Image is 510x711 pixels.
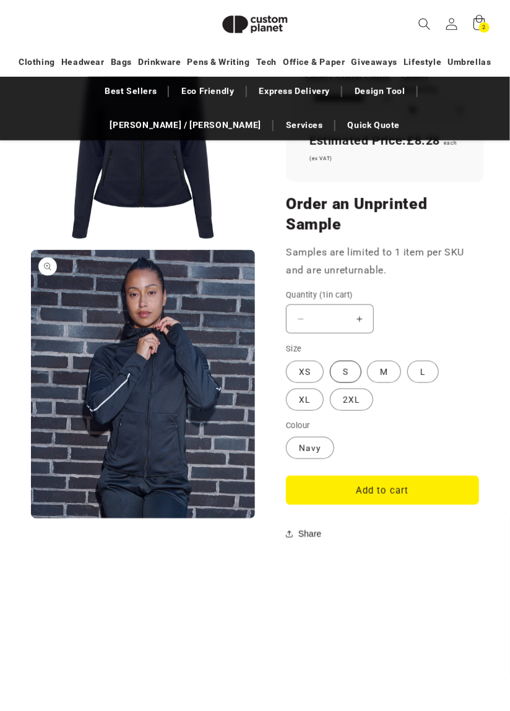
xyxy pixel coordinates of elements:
span: 2 [483,22,486,33]
img: Custom Planet [212,5,298,44]
label: XS [286,361,324,383]
label: Quantity [286,289,479,301]
div: Estimated Price: [305,128,465,170]
a: Office & Paper [283,51,345,73]
label: XL [286,389,324,411]
a: Headwear [61,51,105,73]
h2: Order an Unprinted Sample [286,194,479,235]
a: Giveaways [352,51,397,73]
button: Add to cart [286,476,479,505]
span: 1 [322,290,326,299]
a: Eco Friendly [175,80,240,102]
media-gallery: Gallery Viewer [31,19,255,519]
a: Bags [111,51,132,73]
a: Drinkware [138,51,181,73]
a: Design Tool [348,80,412,102]
iframe: Chat Widget [305,577,510,711]
a: Quick Quote [342,114,407,136]
span: £8.28 [407,133,440,148]
legend: Size [286,343,303,355]
a: Clothing [19,51,55,73]
label: L [407,361,439,383]
span: each (ex VAT) [309,140,457,162]
p: Samples are limited to 1 item per SKU and are unreturnable. [286,244,479,280]
a: Umbrellas [448,51,491,73]
span: ( in cart) [319,290,353,299]
a: [PERSON_NAME] / [PERSON_NAME] [104,114,267,136]
label: Navy [286,437,334,459]
a: Lifestyle [404,51,441,73]
a: Services [280,114,329,136]
summary: Search [411,11,438,38]
a: Express Delivery [253,80,337,102]
a: Tech [256,51,277,73]
a: Best Sellers [98,80,163,102]
button: Share [286,520,325,548]
legend: Colour [286,420,311,432]
label: S [330,361,361,383]
label: M [367,361,401,383]
a: Pens & Writing [188,51,250,73]
label: 2XL [330,389,373,411]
